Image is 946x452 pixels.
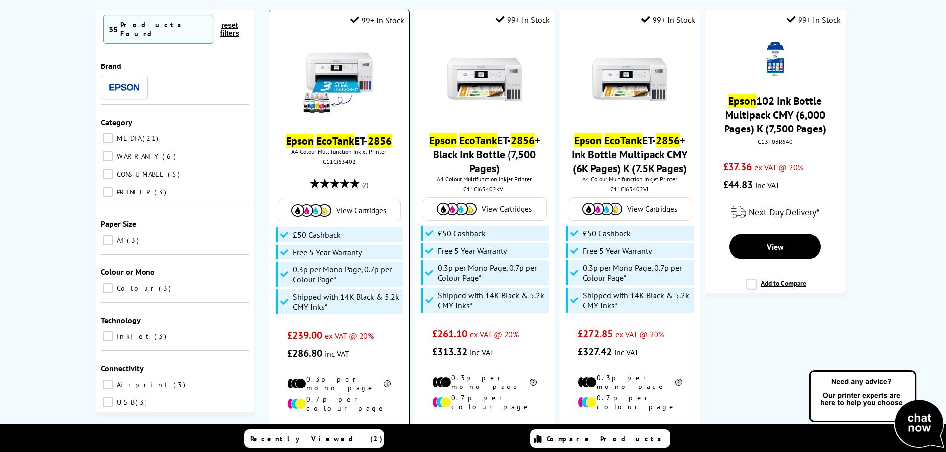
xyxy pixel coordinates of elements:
[583,228,631,238] span: £50 Cashback
[419,175,550,183] span: A4 Colour Multifunction Inkjet Printer
[511,133,535,147] mark: 2856
[723,160,752,173] span: £37.36
[302,43,376,117] img: epson-et-2856-ink-included-usp-small.jpg
[432,345,467,358] span: £313.32
[362,175,368,194] span: (7)
[758,42,793,77] img: Epson-C13T03R640-Multipack-Small.gif
[154,188,169,196] span: 3
[114,188,153,196] span: PRINTER
[250,434,383,443] span: Recently Viewed (2)
[578,327,613,340] span: £272.85
[293,292,400,312] span: Shipped with 14K Black & 5.2k CMY Inks*
[154,332,169,341] span: 3
[287,347,322,360] span: £286.80
[641,15,695,25] div: 99+ In Stock
[368,134,392,148] mark: 2856
[438,290,546,310] span: Shipped with 14K Black & 5.2k CMY Inks*
[135,398,149,407] span: 3
[168,170,182,179] span: 5
[615,329,664,339] span: ex VAT @ 20%
[114,152,161,161] span: WARRANTY
[277,158,401,165] div: C11CJ63402
[173,380,188,389] span: 3
[723,178,753,191] span: £44.83
[114,236,126,245] span: A4
[162,152,178,161] span: 6
[287,395,391,413] li: 0.7p per colour page
[713,138,838,145] div: C13T03R640
[438,263,546,283] span: 0.3p per Mono Page, 0.7p per Colour Page*
[283,204,395,217] a: View Cartridges
[787,15,841,25] div: 99+ In Stock
[316,134,354,148] mark: EcoTank
[244,429,384,448] a: Recently Viewed (2)
[749,206,819,218] span: Next Day Delivery*
[728,94,756,108] mark: Epson
[103,235,113,245] input: A4 3
[286,134,392,148] a: Epson EcoTankET-2856
[470,329,519,339] span: ex VAT @ 20%
[755,180,780,190] span: inc VAT
[573,203,686,215] a: View Cartridges
[103,187,113,197] input: PRINTER 3
[114,170,167,179] span: CONSUMABLE
[746,279,806,298] label: Add to Compare
[429,133,540,175] a: Epson EcoTankET-2856+ Black Ink Bottle (7,500 Pages)
[767,242,784,252] span: View
[565,419,695,447] div: modal_delivery
[287,375,391,392] li: 0.3p per mono page
[103,380,113,389] input: Airprint 3
[109,84,139,91] img: Epson
[572,133,688,175] a: Epson EcoTankET-2856+ Ink Bottle Multipack CMY (6K Pages) K (7.5K Pages)
[438,246,507,256] span: Free 5 Year Warranty
[101,363,144,373] span: Connectivity
[103,283,113,293] input: Colour 3
[567,185,693,193] div: C11CJ63402VL
[101,267,155,277] span: Colour or Mono
[114,332,153,341] span: Inkjet
[470,347,494,357] span: inc VAT
[578,393,682,411] li: 0.7p per colour page
[286,134,314,148] mark: Epson
[114,284,158,293] span: Colour
[114,398,134,407] span: USB
[432,393,537,411] li: 0.7p per colour page
[213,21,247,38] button: reset filters
[325,349,349,359] span: inc VAT
[604,133,642,147] mark: EcoTank
[482,204,532,214] span: View Cartridges
[101,117,132,127] span: Category
[807,369,946,450] img: Open Live Chat window
[274,420,404,448] div: modal_delivery
[101,219,136,229] span: Paper Size
[114,134,141,143] span: MEDIA
[614,347,639,357] span: inc VAT
[583,290,691,310] span: Shipped with 14K Black & 5.2k CMY Inks*
[592,42,667,117] img: Epson-ET-2856-Front-Main-Small.jpg
[127,236,141,245] span: 3
[578,373,682,391] li: 0.3p per mono page
[428,203,541,215] a: View Cartridges
[565,175,695,183] span: A4 Colour Multifunction Inkjet Printer
[350,15,404,25] div: 99+ In Stock
[582,203,622,215] img: Cartridges
[583,263,691,283] span: 0.3p per Mono Page, 0.7p per Colour Page*
[429,133,457,147] mark: Epson
[287,329,322,342] span: £239.00
[103,151,113,161] input: WARRANTY 6
[274,148,404,155] span: A4 Colour Multifunction Inkjet Printer
[578,345,612,358] span: £327.42
[724,94,826,135] a: Epson102 Ink Bottle Multipack CMY (6,000 Pages) K (7,500 Pages)
[496,15,550,25] div: 99+ In Stock
[293,247,362,257] span: Free 5 Year Warranty
[422,185,547,193] div: C11CJ63402KVL
[432,373,537,391] li: 0.3p per mono page
[101,61,121,71] span: Brand
[447,42,522,117] img: Epson-ET-2856-Front-Main-Small.jpg
[114,380,172,389] span: Airprint
[547,434,667,443] span: Compare Products
[710,198,841,226] div: modal_delivery
[530,429,670,448] a: Compare Products
[293,264,400,284] span: 0.3p per Mono Page, 0.7p per Colour Page*
[101,315,141,325] span: Technology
